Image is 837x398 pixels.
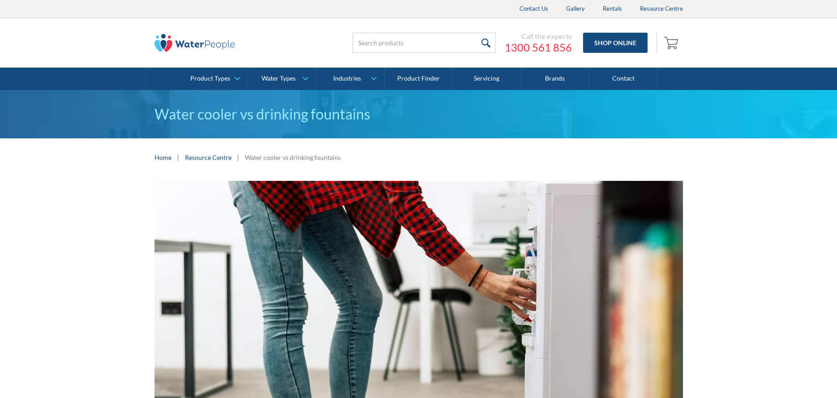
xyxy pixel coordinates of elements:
div: Water cooler vs drinking fountains [245,153,341,162]
div: Call the experts [505,32,572,41]
a: Servicing [453,68,521,90]
a: Water Types [248,68,316,90]
a: 1300 561 856 [505,41,572,54]
input: Search products [352,33,496,53]
div: | [236,152,240,163]
img: The Water People [155,34,235,52]
iframe: podium webchat widget bubble [765,353,837,398]
a: Home [155,153,172,162]
a: Product Finder [385,68,453,90]
div: Industries [333,75,361,82]
a: Shop Online [583,33,648,53]
a: Resource Centre [185,153,232,162]
img: shopping cart [664,35,681,50]
div: | [176,152,180,163]
div: Product Types [190,75,230,82]
h1: Water cooler vs drinking fountains [155,103,683,125]
a: Contact [589,68,657,90]
a: Brands [521,68,589,90]
a: Open cart [661,32,683,54]
a: Product Types [180,68,248,90]
a: Industries [316,68,384,90]
div: Water Types [262,75,296,82]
